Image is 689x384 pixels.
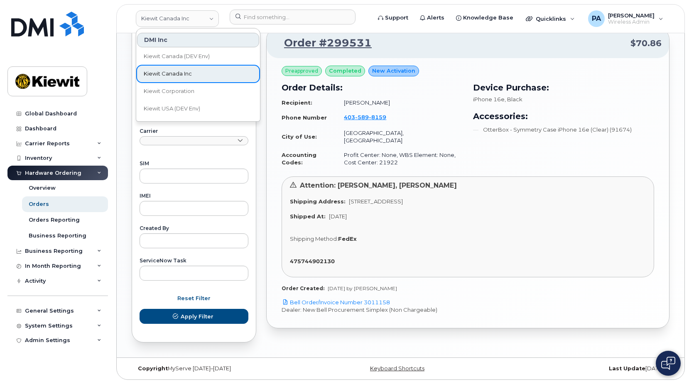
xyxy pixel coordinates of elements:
[290,258,335,264] strong: 475744902130
[144,70,192,78] span: Kiewit Canada Inc
[132,365,311,372] div: MyServe [DATE]–[DATE]
[137,33,259,47] div: DMI Inc
[144,52,210,61] span: Kiewit Canada (DEV Env)
[140,193,248,198] label: IMEI
[140,291,248,306] button: Reset Filter
[137,83,259,100] a: Kiewit Corporation
[140,309,248,324] button: Apply Filter
[414,10,450,26] a: Alerts
[536,15,566,22] span: Quicklinks
[336,148,463,170] td: Profit Center: None, WBS Element: None, Cost Center: 21922
[473,96,505,103] span: iPhone 16e
[290,198,346,205] strong: Shipping Address:
[140,258,248,263] label: ServiceNow Task
[582,10,669,27] div: Paul Andrews
[140,161,248,166] label: SIM
[609,365,645,372] strong: Last Update
[282,306,654,314] p: Dealer: New Bell Procurement Simplex (Non Chargeable)
[473,81,655,94] h3: Device Purchase:
[450,10,519,26] a: Knowledge Base
[282,81,463,94] h3: Order Details:
[608,12,655,19] span: [PERSON_NAME]
[290,235,338,242] span: Shipping Method:
[282,152,316,166] strong: Accounting Codes:
[290,213,326,220] strong: Shipped At:
[282,99,312,106] strong: Recipient:
[136,10,219,27] a: Kiewit Canada Inc
[144,87,194,95] span: Kiewit Corporation
[274,36,372,51] a: Order #299531
[282,285,324,291] strong: Order Created:
[520,10,581,27] div: Quicklinks
[177,294,211,302] span: Reset Filter
[144,105,200,113] span: Kiewit USA (DEV Env)
[372,67,415,75] span: New Activation
[473,126,655,134] li: OtterBox - Symmetry Case iPhone 16e (Clear) (91674)
[137,48,259,65] a: Kiewit Canada (DEV Env)
[369,114,386,120] span: 8159
[137,66,259,82] a: Kiewit Canada Inc
[138,365,168,372] strong: Copyright
[661,357,675,370] img: Open chat
[427,14,444,22] span: Alerts
[329,67,361,75] span: completed
[608,19,655,25] span: Wireless Admin
[140,129,248,134] label: Carrier
[463,14,513,22] span: Knowledge Base
[300,181,457,189] span: Attention: [PERSON_NAME], [PERSON_NAME]
[338,235,357,242] strong: FedEx
[490,365,669,372] div: [DATE]
[592,14,601,24] span: PA
[290,258,338,264] a: 475744902130
[328,285,397,291] span: [DATE] by [PERSON_NAME]
[336,95,463,110] td: [PERSON_NAME]
[285,67,318,75] span: Preapproved
[282,133,317,140] strong: City of Use:
[355,114,369,120] span: 589
[344,114,386,120] span: 403
[505,96,522,103] span: , Black
[336,126,463,148] td: [GEOGRAPHIC_DATA], [GEOGRAPHIC_DATA]
[372,10,414,26] a: Support
[329,213,347,220] span: [DATE]
[630,37,662,49] span: $70.86
[282,114,327,121] strong: Phone Number
[370,365,424,372] a: Keyboard Shortcuts
[282,299,390,306] a: Bell Order/Invoice Number 3011158
[181,313,213,320] span: Apply Filter
[137,100,259,117] a: Kiewit USA (DEV Env)
[344,114,396,120] a: 4035898159
[230,10,356,24] input: Find something...
[473,110,655,122] h3: Accessories:
[140,226,248,231] label: Created By
[385,14,408,22] span: Support
[349,198,403,205] span: [STREET_ADDRESS]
